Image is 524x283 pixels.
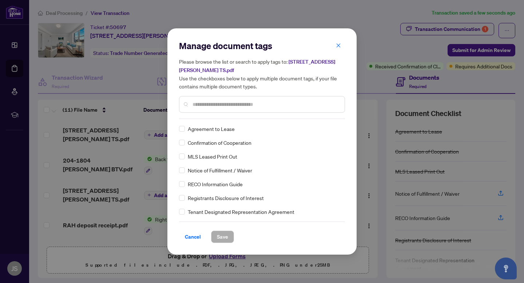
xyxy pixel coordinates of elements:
[188,139,251,147] span: Confirmation of Cooperation
[188,194,264,202] span: Registrants Disclosure of Interest
[188,125,235,133] span: Agreement to Lease
[336,43,341,48] span: close
[179,231,207,243] button: Cancel
[179,40,345,52] h2: Manage document tags
[188,152,237,160] span: MLS Leased Print Out
[188,208,294,216] span: Tenant Designated Representation Agreement
[188,166,252,174] span: Notice of Fulfillment / Waiver
[495,258,517,279] button: Open asap
[188,180,243,188] span: RECO Information Guide
[211,231,234,243] button: Save
[185,231,201,243] span: Cancel
[179,57,345,90] h5: Please browse the list or search to apply tags to: Use the checkboxes below to apply multiple doc...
